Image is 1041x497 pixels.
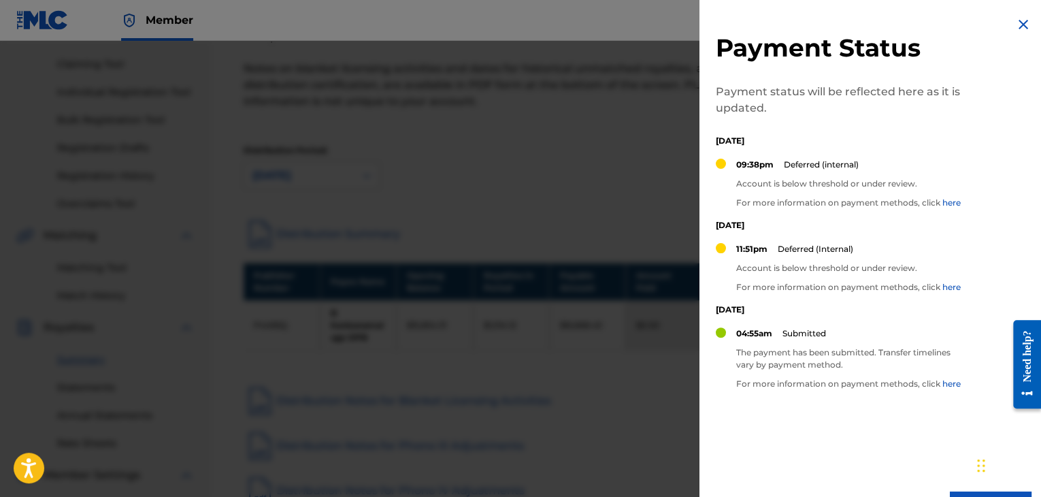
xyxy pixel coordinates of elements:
span: Member [146,12,193,28]
div: Drag [977,445,985,486]
p: Deferred (internal) [784,159,859,171]
iframe: Chat Widget [973,432,1041,497]
a: here [942,282,961,292]
p: For more information on payment methods, click [736,197,961,209]
p: 11:51pm [736,243,767,255]
img: Top Rightsholder [121,12,137,29]
h2: Payment Status [716,33,968,63]
p: For more information on payment methods, click [736,281,961,293]
iframe: Resource Center [1003,310,1041,419]
p: 09:38pm [736,159,774,171]
p: Payment status will be reflected here as it is updated. [716,84,968,116]
p: The payment has been submitted. Transfer timelines vary by payment method. [736,347,968,371]
p: Account is below threshold or under review. [736,262,961,274]
p: Account is below threshold or under review. [736,178,961,190]
p: [DATE] [716,304,968,316]
a: here [942,379,961,389]
img: MLC Logo [16,10,69,30]
p: [DATE] [716,135,968,147]
p: [DATE] [716,219,968,231]
p: 04:55am [736,327,772,340]
a: here [942,197,961,208]
p: Submitted [782,327,826,340]
p: Deferred (Internal) [778,243,853,255]
p: For more information on payment methods, click [736,378,968,390]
